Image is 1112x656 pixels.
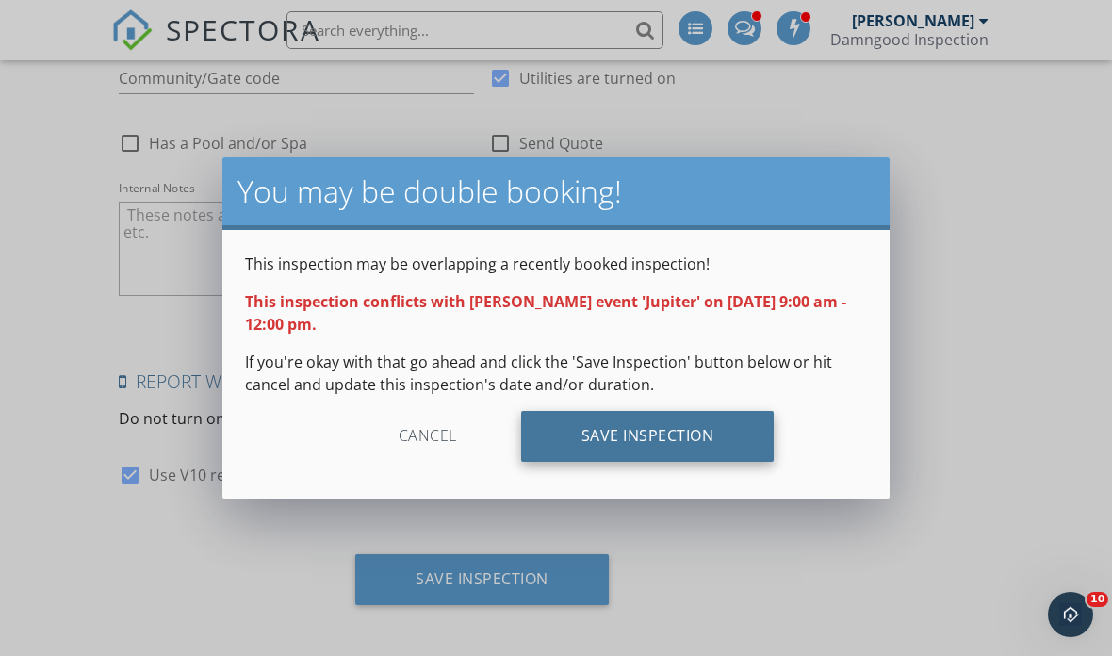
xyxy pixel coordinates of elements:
h2: You may be double booking! [237,172,875,210]
iframe: Intercom live chat [1048,592,1093,637]
div: Save Inspection [521,411,775,462]
strong: This inspection conflicts with [PERSON_NAME] event 'Jupiter' on [DATE] 9:00 am - 12:00 pm. [245,291,846,335]
div: Cancel [338,411,517,462]
p: If you're okay with that go ahead and click the 'Save Inspection' button below or hit cancel and ... [245,351,867,396]
p: This inspection may be overlapping a recently booked inspection! [245,253,867,275]
span: 10 [1087,592,1108,607]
